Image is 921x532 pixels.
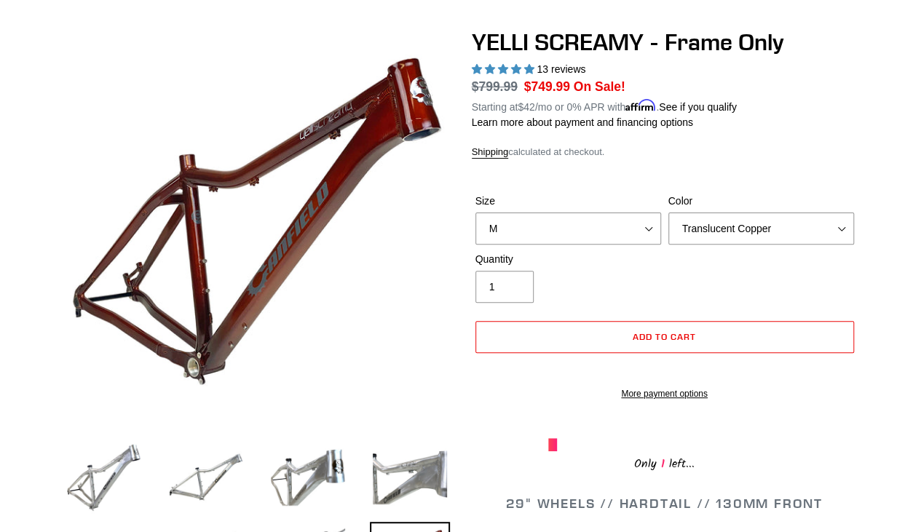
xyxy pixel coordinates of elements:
[370,437,450,517] img: Load image into Gallery viewer, YELLI SCREAMY - Frame Only
[475,194,661,209] label: Size
[633,331,696,342] span: Add to cart
[659,101,737,113] a: See if you qualify - Learn more about Affirm Financing (opens in modal)
[657,455,669,473] span: 1
[166,437,246,517] img: Load image into Gallery viewer, YELLI SCREAMY - Frame Only
[472,79,518,94] s: $799.99
[472,116,693,128] a: Learn more about payment and financing options
[475,321,854,353] button: Add to cart
[625,99,656,111] span: Affirm
[518,101,534,113] span: $42
[475,387,854,400] a: More payment options
[475,252,661,267] label: Quantity
[574,77,625,96] span: On Sale!
[472,146,509,159] a: Shipping
[472,96,737,115] p: Starting at /mo or 0% APR with .
[668,194,854,209] label: Color
[472,145,858,159] div: calculated at checkout.
[537,63,585,75] span: 13 reviews
[524,79,570,94] span: $749.99
[268,437,348,517] img: Load image into Gallery viewer, YELLI SCREAMY - Frame Only
[506,495,823,512] span: 29" WHEELS // HARDTAIL // 130MM FRONT
[548,451,781,474] div: Only left...
[64,437,144,517] img: Load image into Gallery viewer, YELLI SCREAMY - Frame Only
[472,28,858,56] h1: YELLI SCREAMY - Frame Only
[472,63,537,75] span: 5.00 stars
